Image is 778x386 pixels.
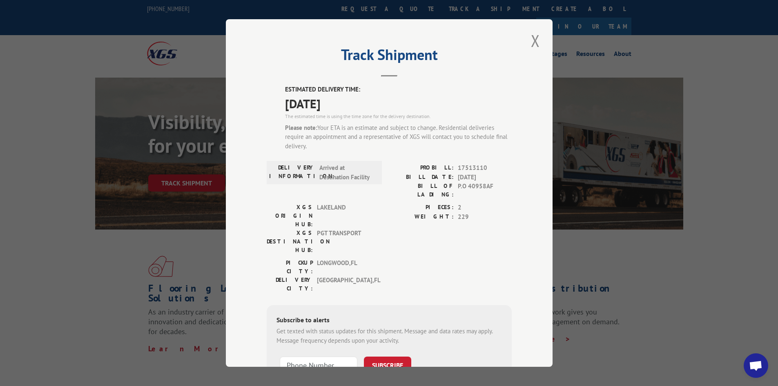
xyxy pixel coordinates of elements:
[267,259,313,276] label: PICKUP CITY:
[389,173,454,182] label: BILL DATE:
[389,212,454,222] label: WEIGHT:
[285,85,512,94] label: ESTIMATED DELIVERY TIME:
[285,124,317,132] strong: Please note:
[285,123,512,151] div: Your ETA is an estimate and subject to change. Residential deliveries require an appointment and ...
[458,173,512,182] span: [DATE]
[319,163,375,182] span: Arrived at Destination Facility
[280,357,357,374] input: Phone Number
[389,203,454,212] label: PIECES:
[267,49,512,65] h2: Track Shipment
[317,203,372,229] span: LAKELAND
[528,29,542,52] button: Close modal
[267,229,313,254] label: XGS DESTINATION HUB:
[458,182,512,199] span: P.O 40958AF
[317,259,372,276] span: LONGWOOD , FL
[285,113,512,120] div: The estimated time is using the time zone for the delivery destination.
[267,203,313,229] label: XGS ORIGIN HUB:
[285,94,512,113] span: [DATE]
[276,315,502,327] div: Subscribe to alerts
[269,163,315,182] label: DELIVERY INFORMATION:
[364,357,411,374] button: SUBSCRIBE
[317,229,372,254] span: PGT TRANSPORT
[267,276,313,293] label: DELIVERY CITY:
[458,212,512,222] span: 229
[458,163,512,173] span: 17513110
[458,203,512,212] span: 2
[317,276,372,293] span: [GEOGRAPHIC_DATA] , FL
[744,353,768,378] a: Open chat
[389,163,454,173] label: PROBILL:
[276,327,502,345] div: Get texted with status updates for this shipment. Message and data rates may apply. Message frequ...
[389,182,454,199] label: BILL OF LADING:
